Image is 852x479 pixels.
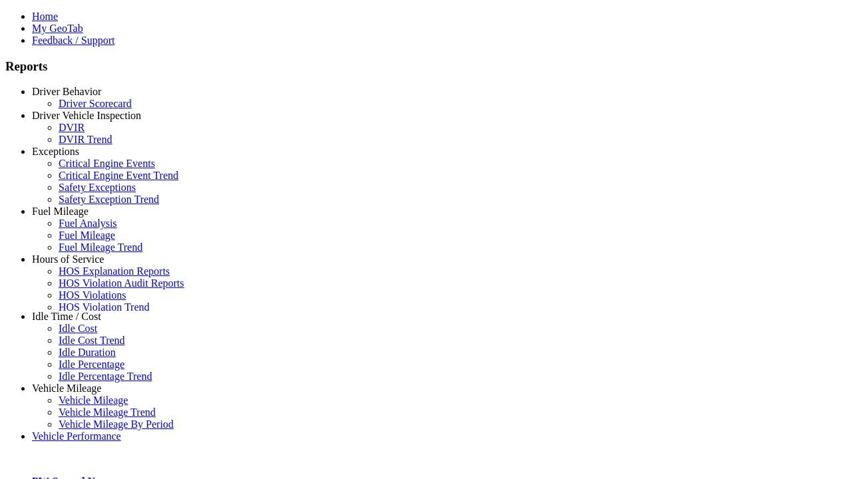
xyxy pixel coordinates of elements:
a: Idle Time / Cost [32,311,101,322]
a: Idle Cost [59,323,97,334]
a: Idle Duration [59,347,116,358]
a: Fuel Mileage Trend [59,241,142,253]
a: Idle Cost Trend [59,335,125,346]
a: Driver Vehicle Inspection [32,110,141,121]
a: Home [32,11,58,22]
a: Idle Percentage Trend [59,371,152,382]
a: HOS Violations [59,289,126,301]
a: Fuel Mileage [59,230,115,241]
a: Fuel Mileage [32,206,89,217]
a: Vehicle Mileage Trend [59,406,156,418]
a: Idle Percentage [59,359,124,370]
a: Feedback / Support [32,35,114,46]
a: DVIR [59,122,85,133]
a: Hours of Service [32,253,104,265]
a: DVIR Trend [59,134,112,145]
h3: Reports [5,59,847,74]
a: Critical Engine Events [59,158,155,169]
a: Vehicle Mileage [59,395,128,406]
a: HOS Violation Audit Reports [59,277,184,289]
a: HOS Explanation Reports [59,265,170,277]
a: Driver Behavior [32,86,101,97]
a: Driver Scorecard [59,98,132,109]
a: My GeoTab [32,23,83,34]
a: Vehicle Mileage [32,383,101,394]
a: Safety Exception Trend [59,194,159,205]
a: Fuel Analysis [59,218,117,229]
a: Safety Exceptions [59,182,136,193]
a: Exceptions [32,146,79,157]
a: Critical Engine Event Trend [59,170,178,181]
a: Vehicle Mileage By Period [59,418,174,430]
a: Vehicle Performance [32,430,121,442]
a: HOS Violation Trend [59,301,150,313]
